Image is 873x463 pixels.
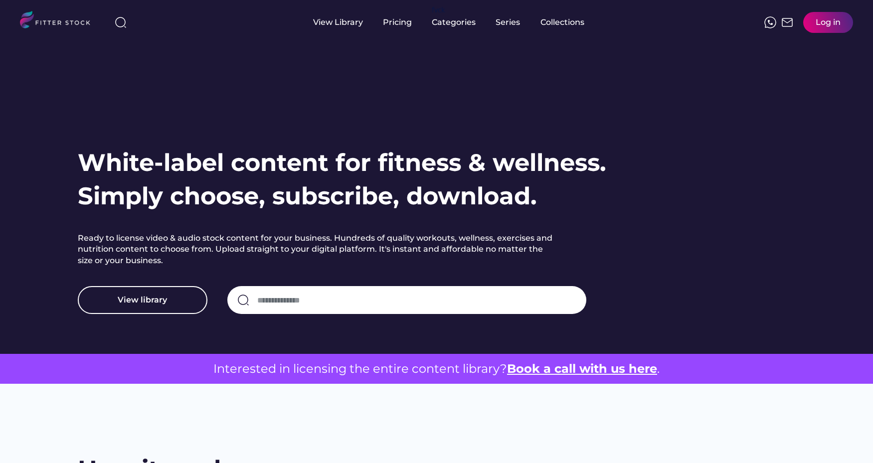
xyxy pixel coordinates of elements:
[78,146,606,213] h1: White-label content for fitness & wellness. Simply choose, subscribe, download.
[20,11,99,31] img: LOGO.svg
[432,17,476,28] div: Categories
[78,233,556,266] h2: Ready to license video & audio stock content for your business. Hundreds of quality workouts, wel...
[496,17,521,28] div: Series
[816,17,841,28] div: Log in
[781,16,793,28] img: Frame%2051.svg
[313,17,363,28] div: View Library
[764,16,776,28] img: meteor-icons_whatsapp%20%281%29.svg
[507,361,657,376] a: Book a call with us here
[78,286,207,314] button: View library
[540,17,584,28] div: Collections
[432,5,445,15] div: fvck
[383,17,412,28] div: Pricing
[115,16,127,28] img: search-normal%203.svg
[237,294,249,306] img: search-normal.svg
